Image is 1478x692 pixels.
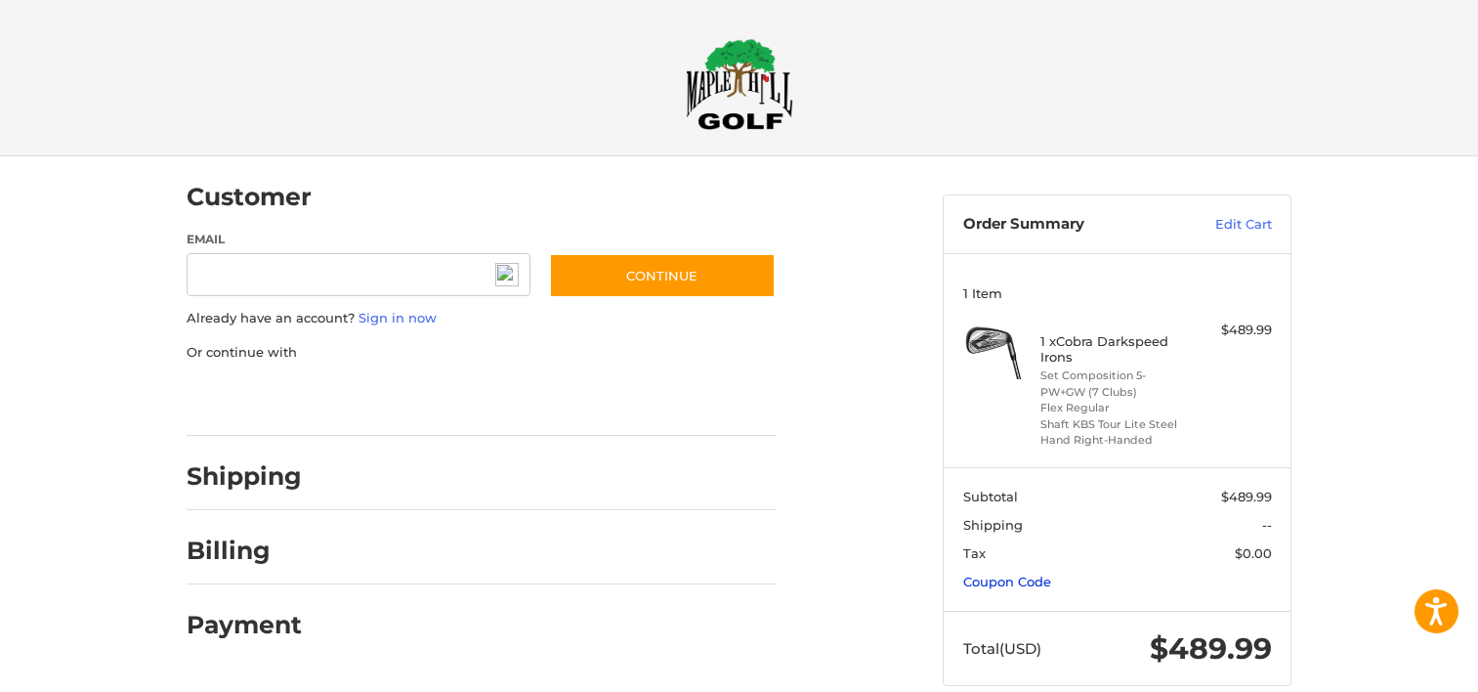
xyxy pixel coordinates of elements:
label: Email [187,231,530,248]
p: Or continue with [187,343,776,363]
img: npw-badge-icon-locked.svg [495,263,519,286]
li: Shaft KBS Tour Lite Steel [1040,416,1190,433]
span: -- [1262,517,1272,533]
span: $489.99 [1221,489,1272,504]
img: Maple Hill Golf [686,38,793,130]
iframe: Google Customer Reviews [1317,639,1478,692]
a: Coupon Code [963,574,1051,589]
a: Edit Cart [1173,215,1272,235]
iframe: PayPal-paypal [181,381,327,416]
li: Hand Right-Handed [1040,432,1190,449]
li: Set Composition 5-PW+GW (7 Clubs) [1040,368,1190,400]
h3: 1 Item [963,285,1272,301]
h2: Payment [187,610,302,640]
a: Sign in now [359,310,437,325]
h3: Order Summary [963,215,1173,235]
span: Total (USD) [963,639,1041,658]
span: Subtotal [963,489,1018,504]
iframe: PayPal-paylater [346,381,492,416]
span: $489.99 [1150,630,1272,667]
div: $489.99 [1195,321,1272,340]
button: Continue [549,253,776,298]
h2: Shipping [187,461,302,492]
iframe: PayPal-venmo [512,381,658,416]
h2: Billing [187,536,301,566]
p: Already have an account? [187,309,776,328]
h4: 1 x Cobra Darkspeed Irons [1040,333,1190,366]
span: Tax [963,545,986,561]
span: $0.00 [1235,545,1272,561]
h2: Customer [187,182,312,212]
li: Flex Regular [1040,400,1190,416]
span: Shipping [963,517,1023,533]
